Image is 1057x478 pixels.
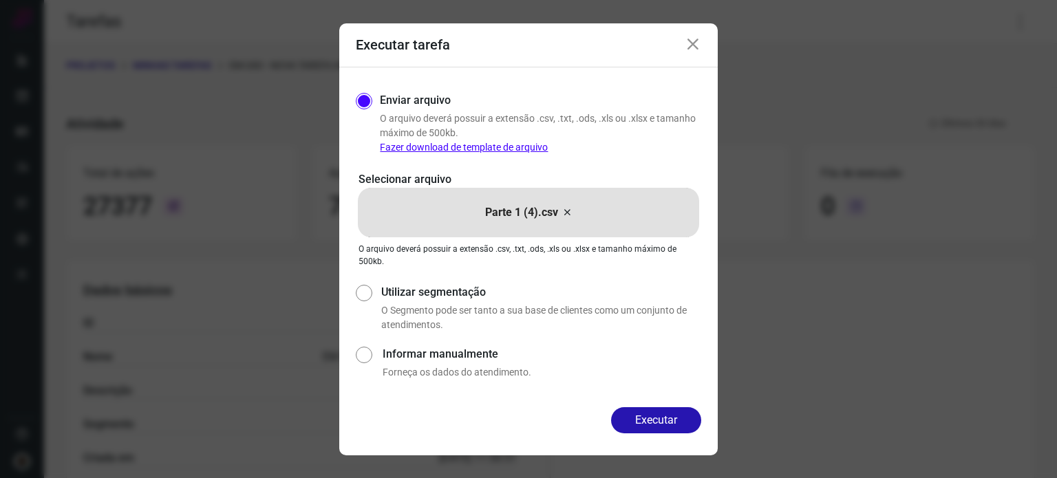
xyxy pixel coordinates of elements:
[485,204,558,221] p: Parte 1 (4).csv
[356,36,450,53] h3: Executar tarefa
[381,303,701,332] p: O Segmento pode ser tanto a sua base de clientes como um conjunto de atendimentos.
[359,243,698,268] p: O arquivo deverá possuir a extensão .csv, .txt, .ods, .xls ou .xlsx e tamanho máximo de 500kb.
[383,365,701,380] p: Forneça os dados do atendimento.
[380,111,701,155] p: O arquivo deverá possuir a extensão .csv, .txt, .ods, .xls ou .xlsx e tamanho máximo de 500kb.
[380,142,548,153] a: Fazer download de template de arquivo
[383,346,701,362] label: Informar manualmente
[381,284,701,301] label: Utilizar segmentação
[359,171,698,188] p: Selecionar arquivo
[611,407,701,433] button: Executar
[380,92,451,109] label: Enviar arquivo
